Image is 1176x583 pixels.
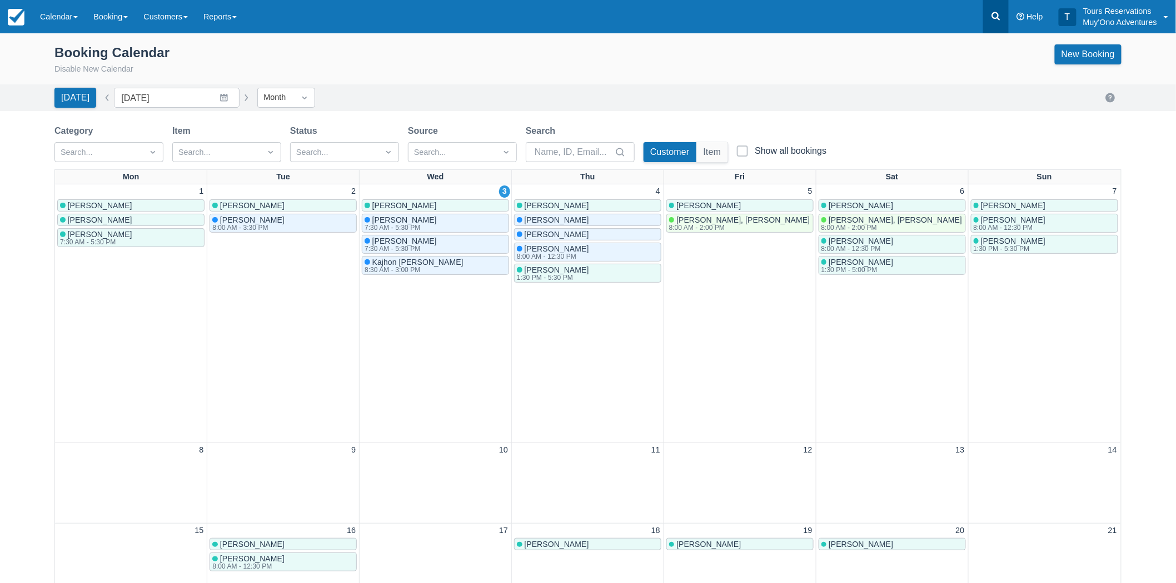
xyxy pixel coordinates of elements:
a: [PERSON_NAME]8:00 AM - 12:30 PM [514,243,661,262]
a: [PERSON_NAME]8:00 AM - 12:30 PM [210,552,357,571]
a: [PERSON_NAME] [514,538,661,550]
label: Status [290,124,322,138]
a: Fri [732,170,747,184]
a: [PERSON_NAME]8:00 AM - 12:30 PM [819,235,966,254]
a: 19 [801,525,815,537]
span: [PERSON_NAME] [525,244,589,253]
a: 16 [345,525,358,537]
span: Dropdown icon [265,147,276,158]
div: 1:30 PM - 5:30 PM [974,245,1044,252]
a: [PERSON_NAME] [57,214,205,226]
a: Sun [1035,170,1054,184]
span: Dropdown icon [147,147,158,158]
span: [PERSON_NAME] [372,237,437,245]
a: [PERSON_NAME] [210,199,357,212]
a: 4 [654,185,662,198]
span: [PERSON_NAME], [PERSON_NAME] [829,215,962,224]
span: Dropdown icon [383,147,394,158]
a: Kajhon [PERSON_NAME]8:30 AM - 3:00 PM [362,256,509,275]
span: [PERSON_NAME] [676,201,741,210]
a: 1 [197,185,206,198]
a: 2 [349,185,358,198]
input: Name, ID, Email... [535,142,612,162]
a: [PERSON_NAME] [666,199,814,212]
a: [PERSON_NAME]1:30 PM - 5:00 PM [819,256,966,275]
a: [PERSON_NAME] [210,538,357,550]
a: 12 [801,444,815,456]
span: [PERSON_NAME] [981,215,1045,224]
div: 7:30 AM - 5:30 PM [365,224,435,231]
span: [PERSON_NAME] [372,215,437,224]
div: 8:00 AM - 2:00 PM [821,224,960,231]
div: 8:00 AM - 3:30 PM [212,224,282,231]
div: T [1059,8,1077,26]
div: 1:30 PM - 5:00 PM [821,267,891,273]
div: 8:00 AM - 12:30 PM [212,563,282,570]
a: 14 [1106,444,1119,456]
button: Item [697,142,728,162]
label: Search [526,124,560,138]
span: [PERSON_NAME] [525,215,589,224]
a: [PERSON_NAME]1:30 PM - 5:30 PM [514,264,661,283]
span: [PERSON_NAME] [525,540,589,549]
div: 7:30 AM - 5:30 PM [60,239,130,245]
div: 8:00 AM - 12:30 PM [821,245,891,252]
a: 11 [649,444,662,456]
a: 3 [499,185,510,198]
span: [PERSON_NAME] [220,215,285,224]
a: [PERSON_NAME]7:30 AM - 5:30 PM [362,214,509,233]
a: [PERSON_NAME] [514,228,661,240]
span: [PERSON_NAME] [68,230,132,239]
a: [PERSON_NAME]8:00 AM - 3:30 PM [210,214,357,233]
div: 8:30 AM - 3:00 PM [365,267,461,273]
button: Customer [644,142,696,162]
span: [PERSON_NAME] [68,215,132,224]
span: Dropdown icon [299,92,310,103]
a: [PERSON_NAME] [362,199,509,212]
span: Help [1026,12,1043,21]
input: Date [114,88,240,108]
span: [PERSON_NAME] [220,201,285,210]
label: Source [408,124,442,138]
a: [PERSON_NAME] [819,199,966,212]
span: [PERSON_NAME] [829,258,893,267]
a: 8 [197,444,206,456]
a: [PERSON_NAME] [57,199,205,212]
a: [PERSON_NAME] [971,199,1118,212]
a: 6 [958,185,967,198]
div: 8:00 AM - 12:30 PM [517,253,587,260]
p: Muy'Ono Adventures [1083,17,1157,28]
p: Tours Reservations [1083,6,1157,17]
a: Sat [884,170,900,184]
a: [PERSON_NAME]1:30 PM - 5:30 PM [971,235,1118,254]
a: New Booking [1055,44,1122,64]
span: [PERSON_NAME] [829,540,893,549]
span: [PERSON_NAME] [829,201,893,210]
i: Help [1016,13,1024,21]
span: [PERSON_NAME], [PERSON_NAME] [676,215,810,224]
span: [PERSON_NAME] [829,237,893,245]
a: 21 [1106,525,1119,537]
a: 20 [954,525,967,537]
span: [PERSON_NAME] [676,540,741,549]
span: [PERSON_NAME] [525,201,589,210]
a: 9 [349,444,358,456]
a: [PERSON_NAME]7:30 AM - 5:30 PM [362,235,509,254]
a: [PERSON_NAME]8:00 AM - 12:30 PM [971,214,1118,233]
button: [DATE] [54,88,96,108]
a: 13 [954,444,967,456]
div: 8:00 AM - 2:00 PM [669,224,808,231]
span: Dropdown icon [501,147,512,158]
label: Category [54,124,97,138]
div: Booking Calendar [54,44,170,61]
div: 1:30 PM - 5:30 PM [517,274,587,281]
span: Kajhon [PERSON_NAME] [372,258,464,267]
button: Disable New Calendar [54,63,133,76]
div: 7:30 AM - 5:30 PM [365,245,435,252]
span: [PERSON_NAME] [525,230,589,239]
span: [PERSON_NAME] [220,554,285,563]
span: [PERSON_NAME] [68,201,132,210]
div: Month [263,92,289,104]
span: [PERSON_NAME] [981,237,1045,245]
a: 15 [192,525,206,537]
